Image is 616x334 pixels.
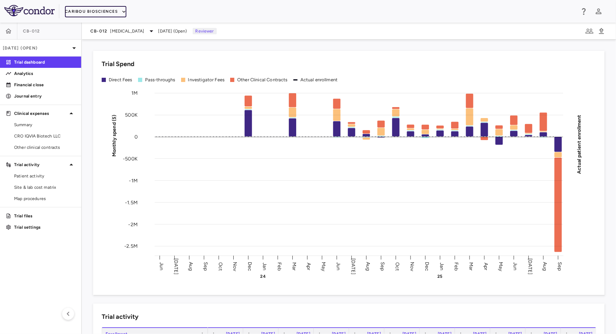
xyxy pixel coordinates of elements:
text: [DATE] [350,258,356,275]
text: Mar [291,262,297,270]
span: CRO IQVIA Biotech LLC [14,133,76,139]
tspan: -1M [129,177,138,183]
text: Dec [424,262,430,271]
text: Jun [513,262,519,270]
text: Nov [232,262,238,271]
text: Apr [483,262,489,270]
div: Pass-throughs [145,77,175,83]
text: Jun [335,262,341,270]
text: 24 [261,274,266,279]
text: Feb [276,262,282,270]
span: Other clinical contracts [14,144,76,151]
tspan: Actual patient enrollment [576,115,582,174]
button: Caribou Biosciences [65,6,126,17]
text: 25 [438,274,443,279]
text: May [321,262,327,271]
span: Summary [14,122,76,128]
div: Actual enrollment [300,77,338,83]
p: [DATE] (Open) [3,45,70,51]
text: Sep [203,262,209,271]
tspan: -2M [128,221,138,227]
text: Apr [306,262,312,270]
tspan: -2.5M [124,243,138,249]
div: Investigator Fees [188,77,225,83]
text: Mar [468,262,474,270]
tspan: 500K [125,112,138,118]
tspan: Monthly spend ($) [111,115,117,157]
text: Aug [365,262,371,271]
p: Clinical expenses [14,110,67,117]
p: Trial dashboard [14,59,76,65]
text: Jan [439,262,445,270]
text: Jun [159,262,165,270]
text: Oct [217,262,223,270]
text: Sep [557,262,563,271]
text: May [498,262,504,271]
span: [DATE] (Open) [159,28,187,34]
p: Financial close [14,82,76,88]
text: Sep [380,262,386,271]
p: Trial settings [14,224,76,230]
span: Map procedures [14,195,76,202]
text: [DATE] [527,258,533,275]
span: [MEDICAL_DATA] [110,28,144,34]
tspan: 1M [131,90,138,96]
h6: Trial Spend [102,59,134,69]
text: [DATE] [173,258,179,275]
p: Reviewer [193,28,217,34]
span: CB-012 [90,28,108,34]
p: Trial activity [14,162,67,168]
text: Oct [394,262,400,270]
span: Patient activity [14,173,76,179]
text: Aug [188,262,194,271]
span: Site & lab cost matrix [14,184,76,191]
text: Nov [409,262,415,271]
img: logo-full-SnFGN8VE.png [4,5,55,16]
tspan: 0 [134,134,138,140]
span: CB-012 [23,28,40,34]
h6: Trial activity [102,312,138,322]
text: Aug [542,262,548,271]
div: Direct Fees [109,77,132,83]
tspan: -500K [123,156,138,162]
tspan: -1.5M [125,199,138,205]
p: Trial files [14,213,76,219]
text: Feb [454,262,460,270]
p: Journal entry [14,93,76,99]
text: Jan [262,262,268,270]
div: Other Clinical Contracts [237,77,288,83]
p: Analytics [14,70,76,77]
text: Dec [247,262,253,271]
